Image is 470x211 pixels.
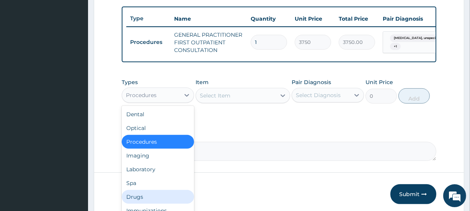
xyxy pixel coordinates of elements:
button: Add [398,88,430,104]
img: d_794563401_company_1708531726252_794563401 [14,38,31,57]
button: Submit [390,184,436,204]
th: Quantity [247,11,291,26]
div: Imaging [122,149,194,162]
th: Pair Diagnosis [379,11,463,26]
span: + 1 [390,43,401,50]
div: Minimize live chat window [126,4,144,22]
label: Unit Price [366,78,393,86]
th: Unit Price [291,11,335,26]
div: Dental [122,107,194,121]
div: Select Diagnosis [296,91,341,99]
label: Comment [122,131,436,138]
div: Procedures [126,91,157,99]
span: [MEDICAL_DATA], unspeci... [390,34,442,42]
div: Optical [122,121,194,135]
th: Name [170,11,247,26]
td: GENERAL PRACTITIONER FIRST OUTPATIENT CONSULTATION [170,27,247,58]
th: Total Price [335,11,379,26]
th: Type [126,11,170,26]
div: Procedures [122,135,194,149]
div: Chat with us now [40,43,129,53]
div: Laboratory [122,162,194,176]
div: Select Item [200,92,230,99]
label: Item [196,78,209,86]
span: We're online! [44,59,106,136]
div: Drugs [122,190,194,204]
td: Procedures [126,35,170,49]
div: Spa [122,176,194,190]
label: Pair Diagnosis [292,78,331,86]
label: Types [122,79,138,86]
textarea: Type your message and hit 'Enter' [4,135,146,161]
